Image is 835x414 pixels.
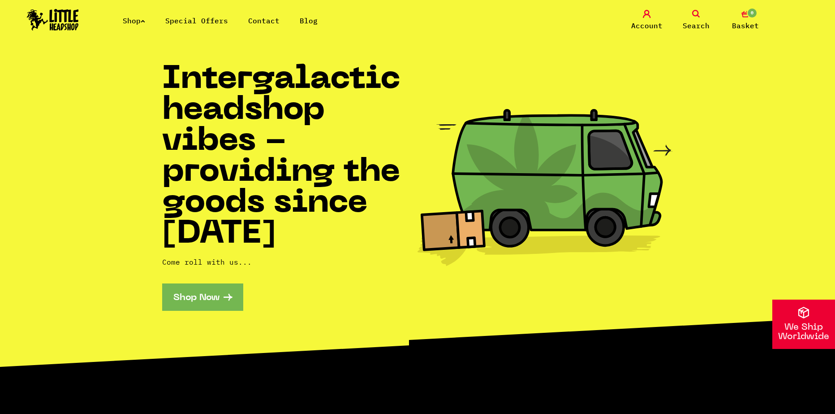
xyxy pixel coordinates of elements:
[123,16,145,25] a: Shop
[248,16,280,25] a: Contact
[27,9,79,31] img: Little Head Shop Logo
[674,10,719,31] a: Search
[162,65,417,250] h1: Intergalactic headshop vibes - providing the goods since [DATE]
[300,16,318,25] a: Blog
[162,257,417,267] p: Come roll with us...
[162,283,243,311] a: Shop Now
[165,16,228,25] a: Special Offers
[747,8,758,18] span: 0
[772,323,835,342] p: We Ship Worldwide
[723,10,768,31] a: 0 Basket
[631,20,663,31] span: Account
[683,20,710,31] span: Search
[732,20,759,31] span: Basket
